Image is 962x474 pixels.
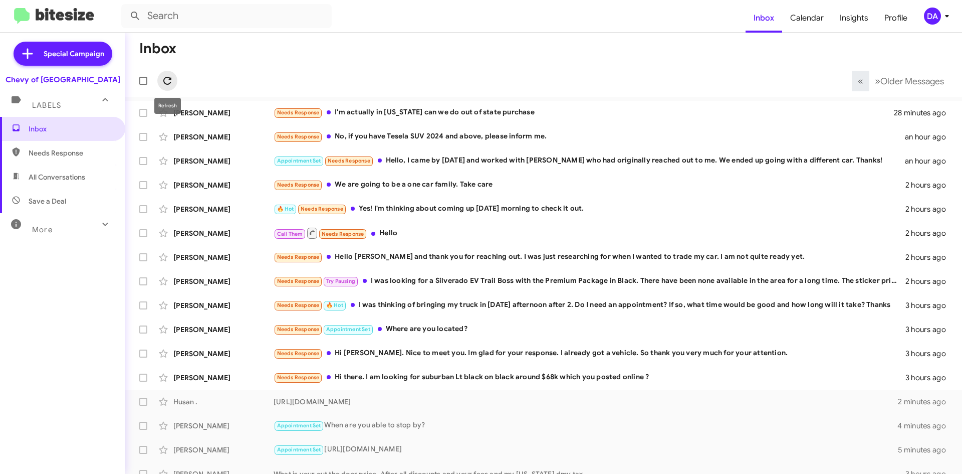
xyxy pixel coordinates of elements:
[274,155,905,167] div: Hello, I came by [DATE] and worked with [PERSON_NAME] who had originally reached out to me. We en...
[277,302,320,308] span: Needs Response
[173,180,274,190] div: [PERSON_NAME]
[274,299,905,311] div: I was thinking of bringing my truck in [DATE] afternoon after 2. Do I need an appointment? If so,...
[139,41,176,57] h1: Inbox
[905,180,954,190] div: 2 hours ago
[274,179,905,191] div: We are going to be a one car family. Take care
[173,228,274,238] div: [PERSON_NAME]
[274,227,905,239] div: Hello
[274,397,898,407] div: [URL][DOMAIN_NAME]
[915,8,951,25] button: DA
[898,397,954,407] div: 2 minutes ago
[29,196,66,206] span: Save a Deal
[29,172,85,182] span: All Conversations
[905,156,954,166] div: an hour ago
[173,349,274,359] div: [PERSON_NAME]
[277,422,321,429] span: Appointment Set
[274,420,897,431] div: When are you able to stop by?
[875,75,880,87] span: »
[277,133,320,140] span: Needs Response
[44,49,104,59] span: Special Campaign
[274,275,905,287] div: I was looking for a Silverado EV Trail Boss with the Premium Package in Black. There have been no...
[858,75,863,87] span: «
[277,326,320,333] span: Needs Response
[32,225,53,234] span: More
[328,157,370,164] span: Needs Response
[173,325,274,335] div: [PERSON_NAME]
[277,182,320,188] span: Needs Response
[32,101,61,110] span: Labels
[880,76,944,87] span: Older Messages
[277,254,320,260] span: Needs Response
[905,228,954,238] div: 2 hours ago
[6,75,120,85] div: Chevy of [GEOGRAPHIC_DATA]
[876,4,915,33] a: Profile
[832,4,876,33] a: Insights
[173,300,274,310] div: [PERSON_NAME]
[905,132,954,142] div: an hour ago
[14,42,112,66] a: Special Campaign
[852,71,869,91] button: Previous
[173,108,274,118] div: [PERSON_NAME]
[29,124,114,134] span: Inbox
[173,276,274,286] div: [PERSON_NAME]
[277,374,320,381] span: Needs Response
[277,350,320,357] span: Needs Response
[274,444,898,455] div: [URL][DOMAIN_NAME]
[905,325,954,335] div: 3 hours ago
[326,278,355,284] span: Try Pausing
[852,71,950,91] nav: Page navigation example
[274,348,905,359] div: Hi [PERSON_NAME]. Nice to meet you. Im glad for your response. I already got a vehicle. So thank ...
[905,252,954,262] div: 2 hours ago
[121,4,332,28] input: Search
[277,278,320,284] span: Needs Response
[154,98,181,114] div: Refresh
[905,349,954,359] div: 3 hours ago
[277,109,320,116] span: Needs Response
[173,373,274,383] div: [PERSON_NAME]
[274,251,905,263] div: Hello [PERSON_NAME] and thank you for reaching out. I was just researching for when I wanted to t...
[274,324,905,335] div: Where are you located?
[277,446,321,453] span: Appointment Set
[173,445,274,455] div: [PERSON_NAME]
[277,206,294,212] span: 🔥 Hot
[897,421,954,431] div: 4 minutes ago
[905,276,954,286] div: 2 hours ago
[277,157,321,164] span: Appointment Set
[274,107,894,118] div: I'm actually in [US_STATE] can we do out of state purchase
[326,302,343,308] span: 🔥 Hot
[322,231,364,237] span: Needs Response
[173,156,274,166] div: [PERSON_NAME]
[905,204,954,214] div: 2 hours ago
[173,421,274,431] div: [PERSON_NAME]
[277,231,303,237] span: Call Them
[274,203,905,215] div: Yes! I'm thinking about coming up [DATE] morning to check it out.
[29,148,114,158] span: Needs Response
[173,397,274,407] div: Husan .
[905,300,954,310] div: 3 hours ago
[274,131,905,142] div: No, if you have Tesela SUV 2024 and above, please inform me.
[898,445,954,455] div: 5 minutes ago
[301,206,343,212] span: Needs Response
[173,132,274,142] div: [PERSON_NAME]
[746,4,782,33] a: Inbox
[274,372,905,383] div: Hi there. I am looking for suburban Lt black on black around $68k which you posted online ?
[782,4,832,33] a: Calendar
[869,71,950,91] button: Next
[924,8,941,25] div: DA
[894,108,954,118] div: 28 minutes ago
[173,204,274,214] div: [PERSON_NAME]
[905,373,954,383] div: 3 hours ago
[326,326,370,333] span: Appointment Set
[173,252,274,262] div: [PERSON_NAME]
